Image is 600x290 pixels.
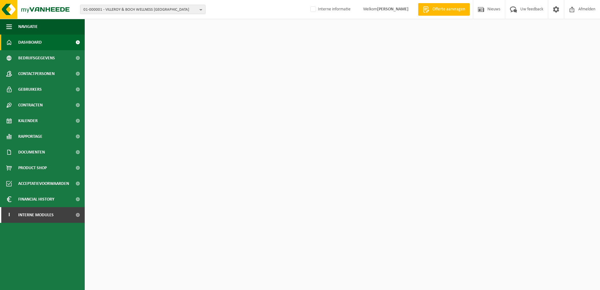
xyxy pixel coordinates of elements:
[83,5,197,14] span: 01-000001 - VILLEROY & BOCH WELLNESS [GEOGRAPHIC_DATA]
[431,6,467,13] span: Offerte aanvragen
[18,176,69,191] span: Acceptatievoorwaarden
[18,19,38,35] span: Navigatie
[18,82,42,97] span: Gebruikers
[377,7,409,12] strong: [PERSON_NAME]
[18,97,43,113] span: Contracten
[18,160,47,176] span: Product Shop
[18,191,54,207] span: Financial History
[6,207,12,223] span: I
[309,5,351,14] label: Interne informatie
[18,35,42,50] span: Dashboard
[18,66,55,82] span: Contactpersonen
[18,113,38,129] span: Kalender
[18,144,45,160] span: Documenten
[18,207,54,223] span: Interne modules
[80,5,206,14] button: 01-000001 - VILLEROY & BOCH WELLNESS [GEOGRAPHIC_DATA]
[18,129,42,144] span: Rapportage
[418,3,470,16] a: Offerte aanvragen
[18,50,55,66] span: Bedrijfsgegevens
